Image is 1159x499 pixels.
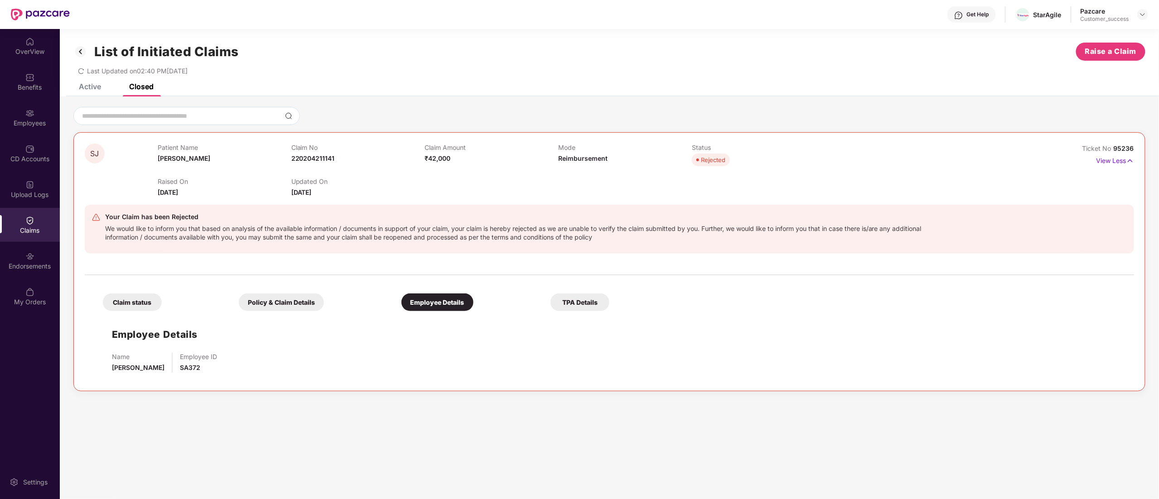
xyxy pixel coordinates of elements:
img: svg+xml;base64,PHN2ZyB4bWxucz0iaHR0cDovL3d3dy53My5vcmcvMjAwMC9zdmciIHdpZHRoPSIxNyIgaGVpZ2h0PSIxNy... [1126,156,1134,166]
span: redo [78,67,84,75]
img: svg+xml;base64,PHN2ZyBpZD0iSG9tZSIgeG1sbnM9Imh0dHA6Ly93d3cudzMub3JnLzIwMDAvc3ZnIiB3aWR0aD0iMjAiIG... [25,37,34,46]
h1: Employee Details [112,327,198,342]
div: Customer_success [1081,15,1129,23]
img: svg+xml;base64,PHN2ZyBpZD0iRW1wbG95ZWVzIiB4bWxucz0iaHR0cDovL3d3dy53My5vcmcvMjAwMC9zdmciIHdpZHRoPS... [25,109,34,118]
span: [PERSON_NAME] [158,154,210,162]
span: SJ [91,150,99,158]
p: Raised On [158,178,291,185]
p: Patient Name [158,144,291,151]
span: 220204211141 [291,154,335,162]
div: TPA Details [551,293,609,311]
span: Reimbursement [558,154,608,162]
p: Name [112,353,164,360]
p: Claim No [291,144,425,151]
img: svg+xml;base64,PHN2ZyB3aWR0aD0iMzIiIGhlaWdodD0iMzIiIHZpZXdCb3g9IjAgMCAzMiAzMiIgZmlsbD0ibm9uZSIgeG... [73,44,88,59]
p: Employee ID [180,353,217,360]
img: svg+xml;base64,PHN2ZyBpZD0iQ0RfQWNjb3VudHMiIGRhdGEtbmFtZT0iQ0QgQWNjb3VudHMiIHhtbG5zPSJodHRwOi8vd3... [25,144,34,154]
span: SA372 [180,364,200,371]
img: svg+xml;base64,PHN2ZyBpZD0iVXBsb2FkX0xvZ3MiIGRhdGEtbmFtZT0iVXBsb2FkIExvZ3MiIHhtbG5zPSJodHRwOi8vd3... [25,180,34,189]
div: Closed [129,82,154,91]
img: svg+xml;base64,PHN2ZyBpZD0iU2V0dGluZy0yMHgyMCIgeG1sbnM9Imh0dHA6Ly93d3cudzMub3JnLzIwMDAvc3ZnIiB3aW... [10,478,19,487]
div: Pazcare [1081,7,1129,15]
div: Claim status [103,293,162,311]
div: Settings [20,478,50,487]
img: svg+xml;base64,PHN2ZyB4bWxucz0iaHR0cDovL3d3dy53My5vcmcvMjAwMC9zdmciIHdpZHRoPSIyNCIgaGVpZ2h0PSIyNC... [92,213,101,222]
img: star.jpeg [1016,14,1029,17]
div: Employee Details [401,293,473,311]
span: Last Updated on 02:40 PM[DATE] [87,67,188,75]
div: Policy & Claim Details [239,293,324,311]
span: [DATE] [158,188,178,196]
span: [DATE] [291,188,312,196]
span: 95236 [1114,144,1134,152]
img: svg+xml;base64,PHN2ZyBpZD0iTXlfT3JkZXJzIiBkYXRhLW5hbWU9Ik15IE9yZGVycyIgeG1sbnM9Imh0dHA6Ly93d3cudz... [25,288,34,297]
div: Rejected [701,155,725,164]
p: Claim Amount [425,144,559,151]
button: Raise a Claim [1076,43,1145,61]
img: svg+xml;base64,PHN2ZyBpZD0iQ2xhaW0iIHhtbG5zPSJodHRwOi8vd3d3LnczLm9yZy8yMDAwL3N2ZyIgd2lkdGg9IjIwIi... [25,216,34,225]
div: Your Claim has been Rejected [105,211,955,222]
span: Raise a Claim [1085,46,1137,57]
img: svg+xml;base64,PHN2ZyBpZD0iRW5kb3JzZW1lbnRzIiB4bWxucz0iaHR0cDovL3d3dy53My5vcmcvMjAwMC9zdmciIHdpZH... [25,252,34,261]
img: New Pazcare Logo [11,9,70,20]
img: svg+xml;base64,PHN2ZyBpZD0iQmVuZWZpdHMiIHhtbG5zPSJodHRwOi8vd3d3LnczLm9yZy8yMDAwL3N2ZyIgd2lkdGg9Ij... [25,73,34,82]
img: svg+xml;base64,PHN2ZyBpZD0iSGVscC0zMngzMiIgeG1sbnM9Imh0dHA6Ly93d3cudzMub3JnLzIwMDAvc3ZnIiB3aWR0aD... [954,11,963,20]
div: We would like to inform you that based on analysis of the available information / documents in su... [105,222,955,241]
span: Ticket No [1082,144,1114,152]
p: Mode [558,144,692,151]
img: svg+xml;base64,PHN2ZyBpZD0iU2VhcmNoLTMyeDMyIiB4bWxucz0iaHR0cDovL3d3dy53My5vcmcvMjAwMC9zdmciIHdpZH... [285,112,292,120]
p: Status [692,144,826,151]
img: svg+xml;base64,PHN2ZyBpZD0iRHJvcGRvd24tMzJ4MzIiIHhtbG5zPSJodHRwOi8vd3d3LnczLm9yZy8yMDAwL3N2ZyIgd2... [1139,11,1146,18]
div: Get Help [967,11,989,18]
span: [PERSON_NAME] [112,364,164,371]
div: StarAgile [1033,10,1062,19]
h1: List of Initiated Claims [94,44,239,59]
p: View Less [1096,154,1134,166]
p: Updated On [291,178,425,185]
span: ₹42,000 [425,154,451,162]
div: Active [79,82,101,91]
